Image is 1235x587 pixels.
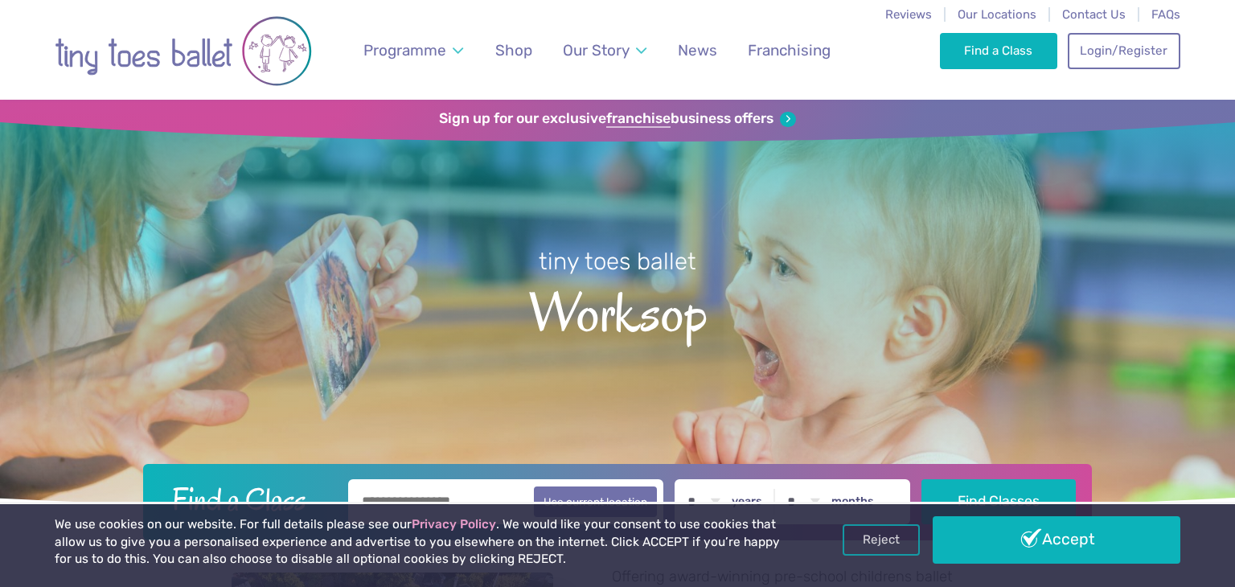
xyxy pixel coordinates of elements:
[495,41,532,60] span: Shop
[356,31,471,69] a: Programme
[921,479,1077,524] button: Find Classes
[678,41,717,60] span: News
[670,31,724,69] a: News
[488,31,540,69] a: Shop
[534,486,657,517] button: Use current location
[1068,33,1180,68] a: Login/Register
[1062,7,1126,22] a: Contact Us
[933,516,1180,563] a: Accept
[539,248,696,275] small: tiny toes ballet
[732,495,762,509] label: years
[439,110,795,128] a: Sign up for our exclusivefranchisebusiness offers
[563,41,630,60] span: Our Story
[606,110,671,128] strong: franchise
[363,41,446,60] span: Programme
[940,33,1058,68] a: Find a Class
[1151,7,1180,22] a: FAQs
[958,7,1036,22] a: Our Locations
[748,41,831,60] span: Franchising
[556,31,654,69] a: Our Story
[843,524,920,555] a: Reject
[28,277,1207,343] span: Worksop
[831,495,874,509] label: months
[55,516,786,569] p: We use cookies on our website. For full details please see our . We would like your consent to us...
[741,31,839,69] a: Franchising
[412,517,496,532] a: Privacy Policy
[885,7,932,22] a: Reviews
[159,479,338,519] h2: Find a Class
[55,10,312,92] img: tiny toes ballet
